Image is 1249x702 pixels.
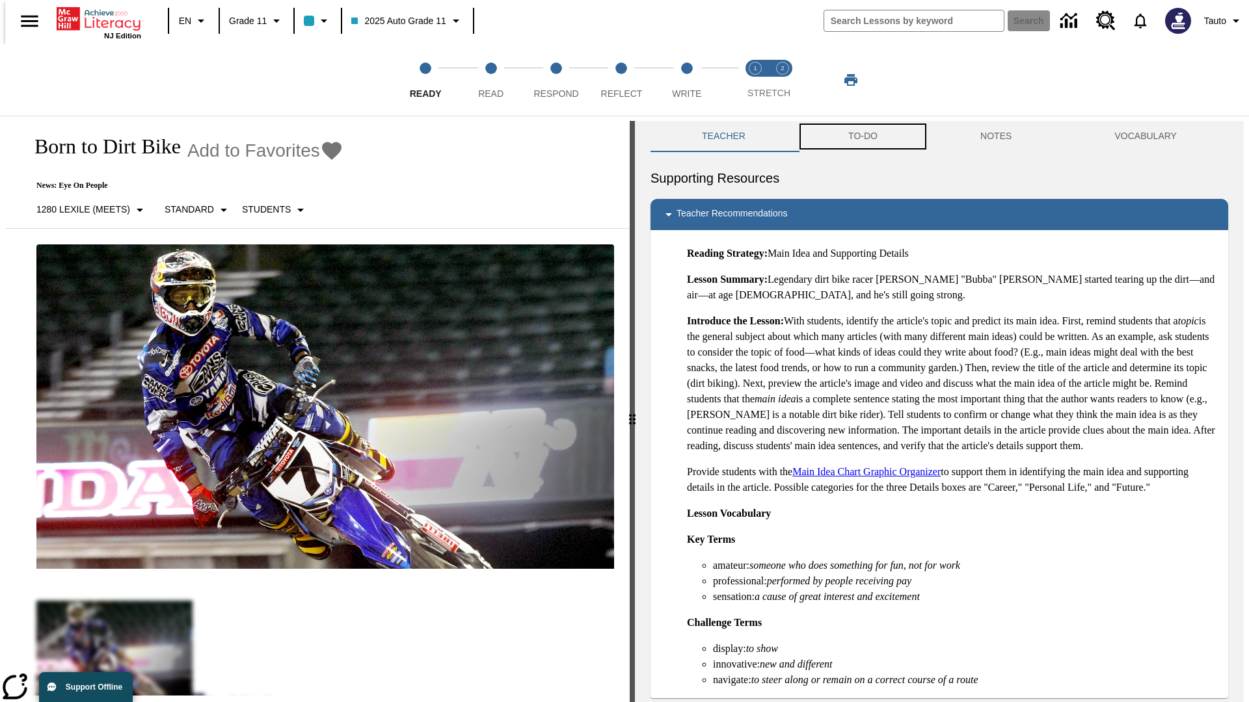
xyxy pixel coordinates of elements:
[687,315,784,326] strong: Introduce the Lesson:
[410,88,442,99] span: Ready
[760,658,832,669] em: new and different
[781,65,784,71] text: 2
[518,44,594,116] button: Respond step 3 of 5
[242,203,291,216] p: Students
[713,589,1218,604] li: sensation:
[830,68,872,92] button: Print
[713,672,1218,688] li: navigate:
[764,44,801,116] button: Stretch Respond step 2 of 2
[159,198,237,222] button: Scaffolds, Standard
[651,168,1228,188] h6: Supporting Resources
[755,591,920,602] em: a cause of great interest and excitement
[824,10,1004,31] input: search field
[687,508,771,519] strong: Lesson Vocabulary
[533,88,578,99] span: Respond
[651,121,797,152] button: Teacher
[31,198,153,222] button: Select Lexile, 1280 Lexile (Meets)
[39,672,133,702] button: Support Offline
[453,44,528,116] button: Read step 2 of 5
[388,44,463,116] button: Ready step 1 of 5
[1199,9,1249,32] button: Profile/Settings
[687,464,1218,495] p: Provide students with the to support them in identifying the main idea and supporting details in ...
[1178,315,1199,326] em: topic
[651,121,1228,152] div: Instructional Panel Tabs
[630,121,635,702] div: Press Enter or Spacebar and then press right and left arrow keys to move the slider
[1123,4,1157,38] a: Notifications
[10,2,49,40] button: Open side menu
[747,88,790,98] span: STRETCH
[36,203,130,216] p: 1280 Lexile (Meets)
[651,199,1228,230] div: Teacher Recommendations
[346,9,468,32] button: Class: 2025 Auto Grade 11, Select your class
[746,643,778,654] em: to show
[635,121,1244,702] div: activity
[929,121,1063,152] button: NOTES
[736,44,774,116] button: Stretch Read step 1 of 2
[677,207,787,222] p: Teacher Recommendations
[755,393,796,404] em: main idea
[21,181,343,190] p: News: Eye On People
[767,575,911,586] em: performed by people receiving pay
[57,5,141,40] div: Home
[687,274,768,285] strong: Lesson Summary:
[187,139,343,162] button: Add to Favorites - Born to Dirt Bike
[1053,3,1088,39] a: Data Center
[713,558,1218,573] li: amateur:
[165,203,214,216] p: Standard
[797,121,929,152] button: TO-DO
[1157,4,1199,38] button: Select a new avatar
[229,14,267,28] span: Grade 11
[687,248,768,259] strong: Reading Strategy:
[237,198,314,222] button: Select Student
[687,246,1218,261] p: Main Idea and Supporting Details
[351,14,446,28] span: 2025 Auto Grade 11
[687,617,762,628] strong: Challenge Terms
[713,573,1218,589] li: professional:
[1204,14,1226,28] span: Tauto
[713,641,1218,656] li: display:
[173,9,215,32] button: Language: EN, Select a language
[601,88,643,99] span: Reflect
[649,44,725,116] button: Write step 5 of 5
[224,9,289,32] button: Grade: Grade 11, Select a grade
[21,135,181,159] h1: Born to Dirt Bike
[749,560,960,571] em: someone who does something for fun, not for work
[672,88,701,99] span: Write
[1165,8,1191,34] img: Avatar
[187,140,320,161] span: Add to Favorites
[299,9,337,32] button: Class color is light blue. Change class color
[687,534,735,545] strong: Key Terms
[1088,3,1123,38] a: Resource Center, Will open in new tab
[1063,121,1228,152] button: VOCABULARY
[751,674,978,685] em: to steer along or remain on a correct course of a route
[713,656,1218,672] li: innovative:
[179,14,191,28] span: EN
[687,313,1218,454] p: With students, identify the article's topic and predict its main idea. First, remind students tha...
[584,44,659,116] button: Reflect step 4 of 5
[36,244,614,569] img: Motocross racer James Stewart flies through the air on his dirt bike.
[792,466,941,477] a: Main Idea Chart Graphic Organizer
[687,272,1218,303] p: Legendary dirt bike racer [PERSON_NAME] "Bubba" [PERSON_NAME] started tearing up the dirt—and air...
[5,121,630,695] div: reading
[66,682,122,692] span: Support Offline
[753,65,757,71] text: 1
[478,88,504,99] span: Read
[104,32,141,40] span: NJ Edition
